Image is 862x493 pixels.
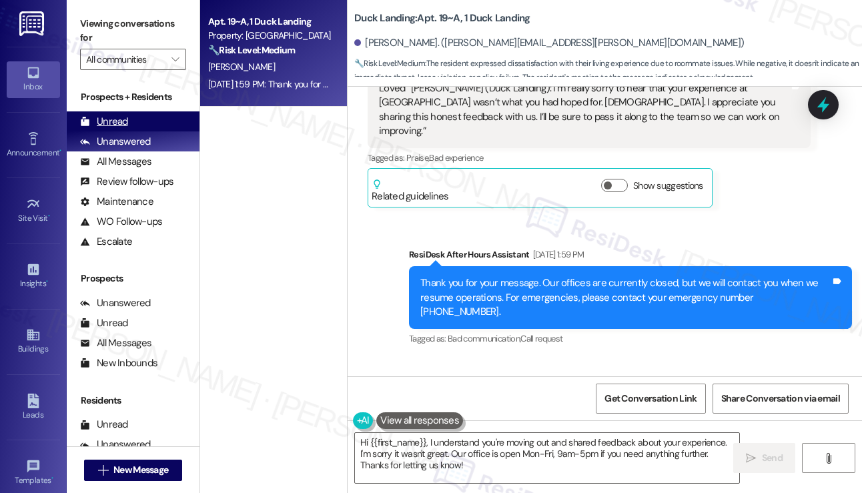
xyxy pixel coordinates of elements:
[80,115,128,129] div: Unread
[355,433,739,483] textarea: Hi {{first_name}}, I understand you're moving out and shared feedback about your experience. I'm ...
[80,235,132,249] div: Escalate
[80,336,151,350] div: All Messages
[208,44,295,56] strong: 🔧 Risk Level: Medium
[823,453,833,464] i: 
[633,179,703,193] label: Show suggestions
[80,215,162,229] div: WO Follow-ups
[19,11,47,36] img: ResiDesk Logo
[420,276,831,319] div: Thank you for your message. Our offices are currently closed, but we will contact you when we res...
[208,61,275,73] span: [PERSON_NAME]
[113,463,168,477] span: New Message
[80,438,151,452] div: Unanswered
[80,356,157,370] div: New Inbounds
[7,390,60,426] a: Leads
[448,333,520,344] span: Bad communication ,
[713,384,849,414] button: Share Conversation via email
[46,277,48,286] span: •
[67,272,199,286] div: Prospects
[171,54,179,65] i: 
[604,392,697,406] span: Get Conversation Link
[59,146,61,155] span: •
[596,384,705,414] button: Get Conversation Link
[80,175,173,189] div: Review follow-ups
[354,58,425,69] strong: 🔧 Risk Level: Medium
[762,451,783,465] span: Send
[721,392,840,406] span: Share Conversation via email
[80,418,128,432] div: Unread
[7,455,60,491] a: Templates •
[208,15,332,29] div: Apt. 19~A, 1 Duck Landing
[368,148,811,167] div: Tagged as:
[67,394,199,408] div: Residents
[372,179,449,203] div: Related guidelines
[7,61,60,97] a: Inbox
[80,316,128,330] div: Unread
[354,11,530,25] b: Duck Landing: Apt. 19~A, 1 Duck Landing
[354,36,744,50] div: [PERSON_NAME]. ([PERSON_NAME][EMAIL_ADDRESS][PERSON_NAME][DOMAIN_NAME])
[98,465,108,476] i: 
[48,211,50,221] span: •
[67,90,199,104] div: Prospects + Residents
[7,193,60,229] a: Site Visit •
[208,29,332,43] div: Property: [GEOGRAPHIC_DATA]
[7,258,60,294] a: Insights •
[429,152,483,163] span: Bad experience
[7,324,60,360] a: Buildings
[379,81,789,139] div: Loved “[PERSON_NAME] (Duck Landing): I’m really sorry to hear that your experience at [GEOGRAPHIC...
[354,57,862,85] span: : The resident expressed dissatisfaction with their living experience due to roommate issues. Whi...
[84,460,183,481] button: New Message
[733,443,795,473] button: Send
[520,333,562,344] span: Call request
[80,195,153,209] div: Maintenance
[80,13,186,49] label: Viewing conversations for
[51,474,53,483] span: •
[409,248,852,266] div: ResiDesk After Hours Assistant
[86,49,165,70] input: All communities
[80,296,151,310] div: Unanswered
[746,453,756,464] i: 
[80,155,151,169] div: All Messages
[406,152,429,163] span: Praise ,
[530,248,584,262] div: [DATE] 1:59 PM
[409,329,852,348] div: Tagged as:
[80,135,151,149] div: Unanswered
